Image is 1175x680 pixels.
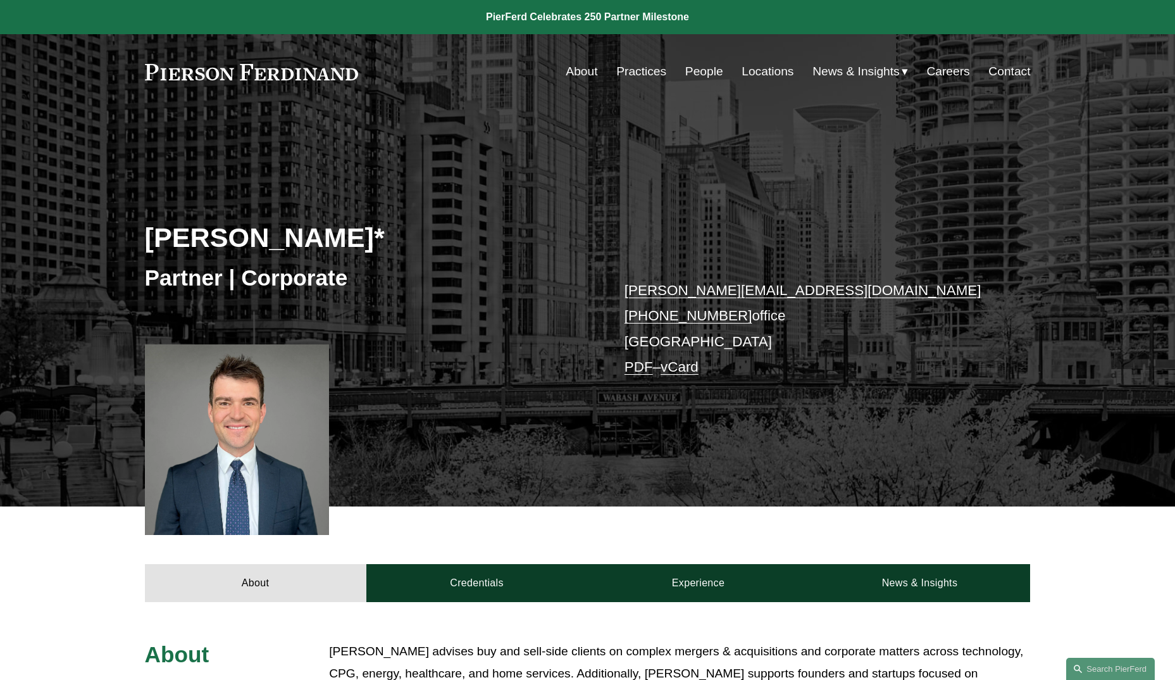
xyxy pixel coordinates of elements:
[1066,658,1155,680] a: Search this site
[616,60,666,84] a: Practices
[625,308,752,324] a: [PHONE_NUMBER]
[661,359,699,375] a: vCard
[625,359,653,375] a: PDF
[145,221,588,254] h2: [PERSON_NAME]*
[926,60,969,84] a: Careers
[566,60,597,84] a: About
[145,264,588,292] h3: Partner | Corporate
[588,564,809,602] a: Experience
[145,642,209,667] span: About
[145,564,366,602] a: About
[685,60,723,84] a: People
[809,564,1030,602] a: News & Insights
[812,60,908,84] a: folder dropdown
[988,60,1030,84] a: Contact
[812,61,900,83] span: News & Insights
[366,564,588,602] a: Credentials
[625,278,993,380] p: office [GEOGRAPHIC_DATA] –
[742,60,793,84] a: Locations
[625,282,981,298] a: [PERSON_NAME][EMAIL_ADDRESS][DOMAIN_NAME]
